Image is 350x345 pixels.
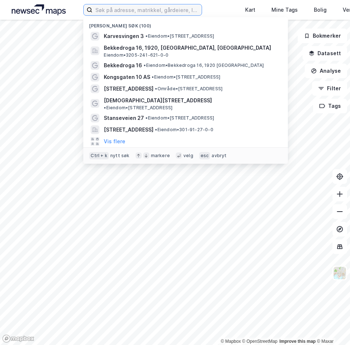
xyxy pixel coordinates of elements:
div: markere [151,153,170,159]
div: Mine Tags [271,5,298,14]
span: Område • [STREET_ADDRESS] [155,86,222,92]
span: Eiendom • [STREET_ADDRESS] [145,33,214,39]
div: Bolig [314,5,327,14]
span: • [155,86,157,91]
div: avbryt [212,153,227,159]
iframe: Chat Widget [313,310,350,345]
span: Stanseveien 27 [104,114,144,122]
span: Kongsgaten 10 AS [104,73,150,81]
span: Bekkedroga 16, 1920, [GEOGRAPHIC_DATA], [GEOGRAPHIC_DATA] [104,43,279,52]
span: • [145,33,148,39]
span: • [144,62,146,68]
span: [STREET_ADDRESS] [104,84,153,93]
button: Vis flere [104,137,125,146]
div: Kart [245,5,255,14]
span: Eiendom • [STREET_ADDRESS] [152,74,220,80]
span: • [104,105,106,110]
div: [PERSON_NAME] søk (100) [83,17,288,30]
span: • [155,127,157,132]
span: [STREET_ADDRESS] [104,125,153,134]
div: nytt søk [110,153,130,159]
div: velg [183,153,193,159]
span: Eiendom • 301-91-27-0-0 [155,127,213,133]
span: [DEMOGRAPHIC_DATA][STREET_ADDRESS] [104,96,212,105]
span: Eiendom • Bekkedroga 16, 1920 [GEOGRAPHIC_DATA] [144,62,264,68]
span: Eiendom • 3205-241-621-0-0 [104,52,168,58]
span: • [152,74,154,80]
div: Ctrl + k [89,152,109,159]
span: Bekkedroga 16 [104,61,142,70]
input: Søk på adresse, matrikkel, gårdeiere, leietakere eller personer [92,4,202,15]
div: esc [199,152,210,159]
img: logo.a4113a55bc3d86da70a041830d287a7e.svg [12,4,66,15]
div: Kontrollprogram for chat [313,310,350,345]
span: Karvesvingen 3 [104,32,144,41]
span: • [145,115,148,121]
span: Eiendom • [STREET_ADDRESS] [145,115,214,121]
span: Eiendom • [STREET_ADDRESS] [104,105,172,111]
